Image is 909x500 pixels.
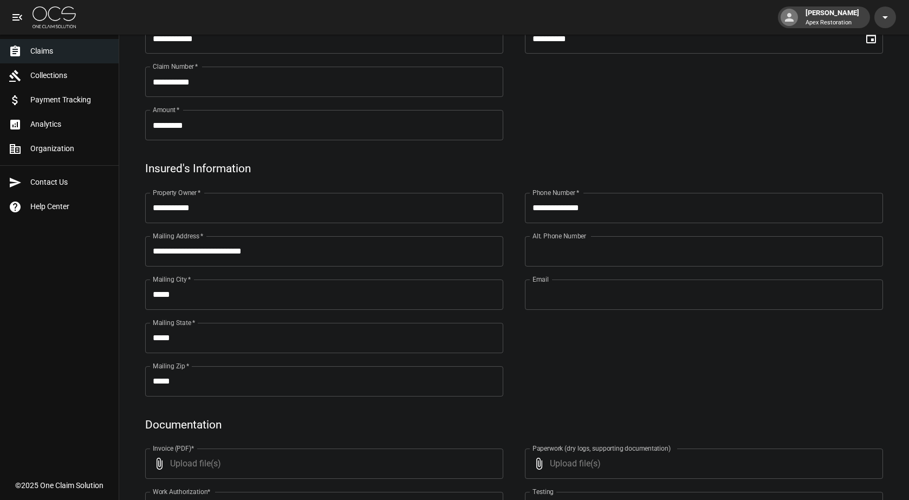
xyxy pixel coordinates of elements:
[153,62,198,71] label: Claim Number
[153,318,195,327] label: Mailing State
[153,231,203,241] label: Mailing Address
[550,449,854,479] span: Upload file(s)
[170,449,474,479] span: Upload file(s)
[30,94,110,106] span: Payment Tracking
[33,7,76,28] img: ocs-logo-white-transparent.png
[153,275,191,284] label: Mailing City
[153,361,190,371] label: Mailing Zip
[533,275,549,284] label: Email
[806,18,859,28] p: Apex Restoration
[30,177,110,188] span: Contact Us
[153,105,180,114] label: Amount
[7,7,28,28] button: open drawer
[801,8,863,27] div: [PERSON_NAME]
[533,444,671,453] label: Paperwork (dry logs, supporting documentation)
[15,480,103,491] div: © 2025 One Claim Solution
[860,28,882,49] button: Choose date, selected date is Aug 4, 2025
[30,46,110,57] span: Claims
[30,143,110,154] span: Organization
[153,188,201,197] label: Property Owner
[30,70,110,81] span: Collections
[153,444,194,453] label: Invoice (PDF)*
[533,487,554,496] label: Testing
[533,188,579,197] label: Phone Number
[153,487,211,496] label: Work Authorization*
[30,201,110,212] span: Help Center
[30,119,110,130] span: Analytics
[533,231,586,241] label: Alt. Phone Number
